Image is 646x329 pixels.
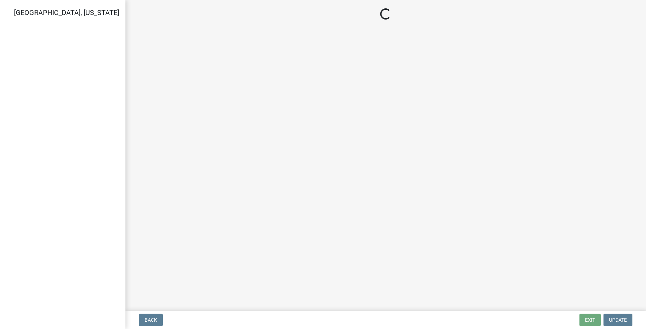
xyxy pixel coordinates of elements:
[579,314,601,326] button: Exit
[609,317,627,323] span: Update
[603,314,632,326] button: Update
[139,314,163,326] button: Back
[14,8,119,17] span: [GEOGRAPHIC_DATA], [US_STATE]
[145,317,157,323] span: Back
